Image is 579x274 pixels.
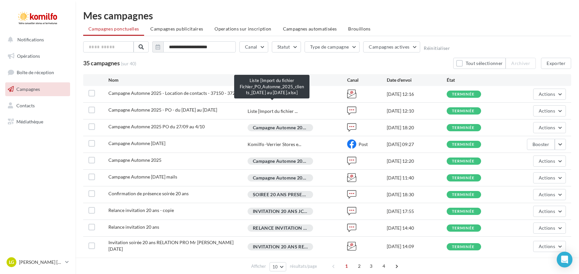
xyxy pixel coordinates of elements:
div: INVITATION 20 ANS JC [DATE] [248,208,313,215]
span: Campagne Automne 2025 - Location de contacts - 37150 - 37270 - 37400 [108,90,246,96]
a: Contacts [4,99,71,113]
button: Actions [533,105,566,116]
div: [DATE] 12:10 [387,108,446,114]
div: [DATE] 18:20 [387,124,446,131]
span: Actions [539,192,555,197]
span: Campagnes actives [369,44,409,50]
a: Boîte de réception [4,65,71,79]
button: Type de campagne [305,41,360,53]
div: terminée [452,176,475,180]
span: Actions [539,158,555,164]
span: Campagne Automne 2025-09-18 [108,140,165,146]
div: RELANCE INVITATION 20 ANS [DATE] [248,224,313,232]
span: 1 [341,261,352,271]
button: Actions [533,89,566,100]
button: Campagnes actives [363,41,420,53]
button: Actions [533,241,566,252]
span: Relance invitation 20 ans [108,224,159,230]
button: Canal [239,41,268,53]
span: Campagne Automne 2025 PO du 27/09 au 4/10 [108,124,205,129]
span: Actions [539,243,555,249]
span: Campagne Automne 2025 [108,157,161,163]
div: Open Intercom Messenger [557,252,572,267]
div: terminée [452,126,475,130]
span: LG [9,259,14,265]
div: Mes campagnes [83,11,571,20]
span: 3 [366,261,376,271]
div: [DATE] 12:20 [387,158,446,164]
span: 35 campagnes [83,59,120,67]
button: Actions [533,206,566,217]
span: Post [359,141,368,147]
button: Actions [533,189,566,200]
span: Invitation soirée 20 ans RELATION PRO Mr VERRIER 2025-05-13 [108,240,233,252]
button: Notifications [4,33,69,47]
span: Actions [539,175,555,180]
div: terminée [452,193,475,197]
div: [DATE] 18:30 [387,191,446,198]
span: Actions [539,225,555,231]
div: Campagne Automne 2025 [248,174,313,181]
span: Campagnes publicitaires [150,26,203,32]
button: Actions [533,122,566,133]
div: INVITATION 20 ANS RELATIONS PRO MR [PERSON_NAME] [DATE] [248,243,313,250]
span: Boîte de réception [17,70,54,75]
div: Campagne Automne 2025 [248,124,313,131]
div: terminée [452,226,475,230]
div: Date d'envoi [387,77,446,83]
span: Contacts [16,102,35,108]
button: Actions [533,222,566,234]
span: Relance invitation 20 ans - copie [108,207,174,213]
div: terminée [452,245,475,249]
span: résultats/page [290,263,317,269]
div: terminée [452,92,475,96]
div: terminée [452,159,475,163]
button: Actions [533,156,566,167]
span: Médiathèque [16,119,43,124]
span: Campagnes automatisées [283,26,337,32]
div: terminée [452,109,475,113]
span: 4 [379,261,389,271]
span: Opérations [17,53,40,59]
div: Canal [347,77,387,83]
div: SOIREE 20 ANS PRESENT [DATE] [248,191,313,198]
p: [PERSON_NAME] [PERSON_NAME] [19,259,63,265]
div: État [447,77,506,83]
span: 10 [272,264,278,269]
a: Opérations [4,49,71,63]
span: (sur 40) [121,60,136,67]
div: [DATE] 12:16 [387,91,446,97]
span: Notifications [17,37,44,42]
span: Operations sur inscription [215,26,271,32]
span: Afficher [251,263,266,269]
span: Actions [539,125,555,130]
span: Brouillons [348,26,371,32]
span: Liste [Import du fichier ... [248,108,298,115]
span: Actions [539,108,555,114]
a: Médiathèque [4,115,71,129]
button: Statut [272,41,301,53]
div: [DATE] 14:40 [387,225,446,231]
span: Confirmation de présence soirée 20 ans [108,191,189,196]
span: Actions [539,91,555,97]
span: Campagnes [16,86,40,92]
span: Campagne Automne 2025 - PO - du 01/01/2005 au 01/01/2020 [108,107,217,113]
span: Komilfo -Verrier Stores e... [248,141,301,148]
div: Campagne Automne 2025 [248,158,313,165]
button: Archiver [506,58,536,69]
div: terminée [452,209,475,214]
div: terminée [452,142,475,147]
span: Actions [539,208,555,214]
div: [DATE] 11:40 [387,175,446,181]
button: Exporter [541,58,571,69]
button: Tout sélectionner [453,58,506,69]
button: Booster [527,139,555,150]
div: [DATE] 14:09 [387,243,446,250]
div: [DATE] 09:27 [387,141,446,148]
a: Campagnes [4,82,71,96]
a: LG [PERSON_NAME] [PERSON_NAME] [5,256,70,268]
div: [DATE] 17:55 [387,208,446,215]
button: Réinitialiser [424,46,450,51]
span: 2 [354,261,364,271]
div: Liste [Import du fichier Fichier_PO_Automne_2025_clients_[DATE] au [DATE].xlsx] [234,75,309,98]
